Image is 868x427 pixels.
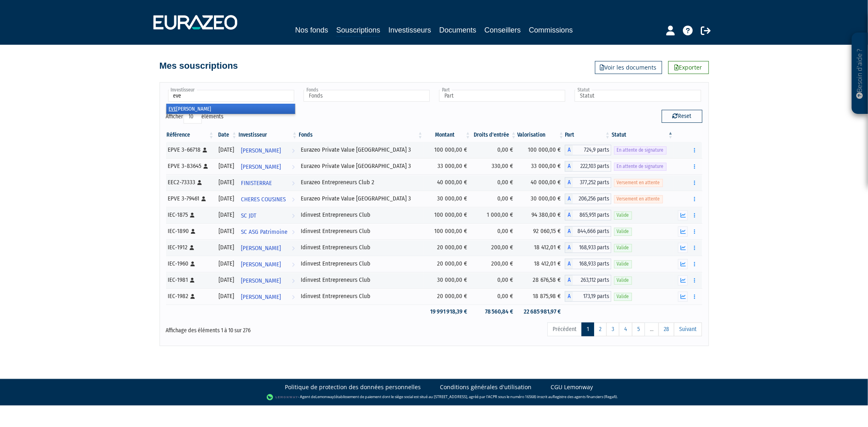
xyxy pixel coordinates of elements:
span: A [565,275,573,285]
div: IEC-1960 [168,259,212,268]
span: A [565,177,573,188]
a: CGU Lemonway [551,383,593,391]
span: A [565,242,573,253]
i: Voir l'investisseur [292,159,295,174]
th: Fonds: activer pour trier la colonne par ordre croissant [298,128,424,142]
th: Part: activer pour trier la colonne par ordre croissant [565,128,611,142]
span: Versement en attente [614,179,663,187]
td: 100 000,00 € [424,223,471,240]
span: Valide [614,277,632,284]
i: Voir l'investisseur [292,290,295,305]
a: Documents [439,24,477,36]
span: FINISTERRAE [241,176,272,191]
div: IEC-1875 [168,211,212,219]
a: Voir les documents [595,61,662,74]
span: SC ASG Patrimoine [241,224,287,240]
a: FINISTERRAE [238,174,298,191]
th: Droits d'entrée: activer pour trier la colonne par ordre croissant [471,128,517,142]
span: 168,933 parts [573,242,611,253]
th: Montant: activer pour trier la colonne par ordre croissant [424,128,471,142]
div: Idinvest Entrepreneurs Club [301,292,421,301]
td: 33 000,00 € [517,158,565,174]
td: 22 685 981,97 € [517,305,565,319]
div: [DATE] [218,292,235,301]
a: Registre des agents financiers (Regafi) [553,394,617,399]
div: A - Eurazeo Private Value Europe 3 [565,161,611,172]
a: CHERES COUSINES [238,191,298,207]
a: SC JDT [238,207,298,223]
span: En attente de signature [614,146,667,154]
span: [PERSON_NAME] [241,257,281,272]
a: SC ASG Patrimoine [238,223,298,240]
span: 263,112 parts [573,275,611,285]
a: [PERSON_NAME] [238,272,298,288]
td: 0,00 € [471,223,517,240]
div: Idinvest Entrepreneurs Club [301,227,421,235]
div: A - Eurazeo Private Value Europe 3 [565,145,611,155]
a: [PERSON_NAME] [238,256,298,272]
div: EPVE 3-83645 [168,162,212,170]
label: Afficher éléments [166,110,224,124]
i: Voir l'investisseur [292,257,295,272]
div: A - Idinvest Entrepreneurs Club [565,275,611,285]
div: [DATE] [218,146,235,154]
span: A [565,291,573,302]
a: Politique de protection des données personnelles [285,383,421,391]
th: Investisseur: activer pour trier la colonne par ordre croissant [238,128,298,142]
p: Besoin d'aide ? [855,37,865,110]
div: Idinvest Entrepreneurs Club [301,211,421,219]
a: 1 [582,322,594,336]
td: 100 000,00 € [517,142,565,158]
span: Valide [614,244,632,252]
div: EPVE 3-79461 [168,194,212,203]
span: A [565,194,573,204]
div: A - Eurazeo Private Value Europe 3 [565,194,611,204]
td: 18 412,01 € [517,256,565,272]
div: Eurazeo Private Value [GEOGRAPHIC_DATA] 3 [301,146,421,154]
span: A [565,210,573,220]
div: Affichage des éléments 1 à 10 sur 276 [166,322,383,335]
span: Valide [614,260,632,268]
i: [Français] Personne physique [203,148,208,152]
td: 0,00 € [471,174,517,191]
i: [Français] Personne physique [190,213,195,218]
div: [DATE] [218,178,235,187]
a: 3 [606,322,619,336]
a: Nos fonds [295,24,328,36]
div: IEC-1912 [168,243,212,252]
i: [Français] Personne physique [190,278,195,283]
td: 30 000,00 € [517,191,565,207]
a: Exporter [668,61,709,74]
i: Voir l'investisseur [292,192,295,207]
a: Souscriptions [336,24,380,37]
td: 20 000,00 € [424,288,471,305]
span: SC JDT [241,208,256,223]
span: [PERSON_NAME] [241,241,281,256]
span: 206,256 parts [573,194,611,204]
td: 0,00 € [471,288,517,305]
td: 18 412,01 € [517,240,565,256]
i: Voir l'investisseur [292,273,295,288]
a: [PERSON_NAME] [238,288,298,305]
a: 5 [632,322,645,336]
td: 20 000,00 € [424,256,471,272]
a: 28 [658,322,674,336]
div: A - Idinvest Entrepreneurs Club [565,259,611,269]
div: EPVE 3-66718 [168,146,212,154]
span: [PERSON_NAME] [241,143,281,158]
h4: Mes souscriptions [160,61,238,71]
div: Eurazeo Entrepreneurs Club 2 [301,178,421,187]
span: 724,9 parts [573,145,611,155]
td: 30 000,00 € [424,272,471,288]
td: 20 000,00 € [424,240,471,256]
a: Investisseurs [388,24,431,36]
img: 1732889491-logotype_eurazeo_blanc_rvb.png [153,15,237,30]
span: Valide [614,211,632,219]
th: Statut : activer pour trier la colonne par ordre d&eacute;croissant [611,128,674,142]
a: 4 [619,322,632,336]
a: [PERSON_NAME] [238,240,298,256]
span: 865,951 parts [573,210,611,220]
div: [DATE] [218,227,235,235]
div: [DATE] [218,259,235,268]
a: Conseillers [485,24,521,36]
